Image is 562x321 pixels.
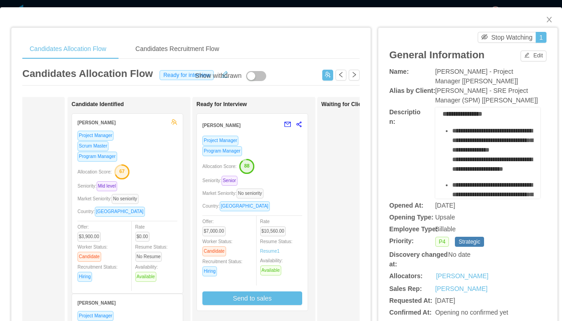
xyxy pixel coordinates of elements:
[260,248,280,255] a: Resume1
[77,152,117,162] span: Program Manager
[389,68,409,75] b: Name:
[22,39,113,59] div: Candidates Allocation Flow
[77,141,108,151] span: Scrum Master
[536,32,547,43] button: 1
[435,297,455,304] span: [DATE]
[77,169,112,174] span: Allocation Score:
[202,191,267,196] span: Market Seniority:
[119,168,125,174] text: 67
[237,158,255,173] button: 88
[195,71,242,81] div: Show withdrawn
[435,285,488,292] a: [PERSON_NAME]
[202,136,238,146] span: Project Manager
[77,131,113,141] span: Project Manager
[135,232,150,242] span: $0.00
[217,69,232,78] button: icon: edit
[135,245,168,259] span: Resume Status:
[435,87,538,104] span: [PERSON_NAME] - SRE Project Manager (SPM) [[PERSON_NAME]]
[97,181,117,191] span: Mid level
[436,271,489,281] a: [PERSON_NAME]
[389,87,435,94] b: Alias by Client:
[202,291,302,305] button: Send to sales
[112,164,130,178] button: 67
[202,239,232,254] span: Worker Status:
[77,301,116,306] strong: [PERSON_NAME]
[389,272,423,280] b: Allocators:
[202,146,242,156] span: Program Manager
[260,219,289,234] span: Rate
[389,297,432,304] b: Requested At:
[128,39,227,59] div: Candidates Recruitment Flow
[321,101,449,108] h1: Waiting for Client Approval
[77,120,116,125] strong: [PERSON_NAME]
[77,209,149,214] span: Country:
[135,252,162,262] span: No Resume
[77,196,142,201] span: Market Seniority:
[77,183,121,189] span: Seniority:
[260,226,286,236] span: $10,560.00
[22,66,153,81] article: Candidates Allocation Flow
[389,237,414,245] b: Priority:
[435,107,540,199] div: rdw-wrapper
[237,189,263,199] span: No seniority
[435,202,455,209] span: [DATE]
[202,266,217,276] span: Hiring
[77,265,118,279] span: Recruitment Status:
[389,214,433,221] b: Opening Type:
[455,237,484,247] span: Strategic
[536,7,562,33] button: Close
[296,121,302,127] span: share-alt
[435,68,518,85] span: [PERSON_NAME] - Project Manager [[PERSON_NAME]]
[448,251,470,258] span: No date
[435,225,456,233] span: Billable
[77,245,108,259] span: Worker Status:
[77,224,104,239] span: Offer:
[435,237,449,247] span: P4
[322,70,333,81] button: icon: usergroup-add
[389,47,485,62] article: General Information
[202,219,229,234] span: Offer:
[171,119,177,125] span: team
[220,201,270,211] span: [GEOGRAPHIC_DATA]
[389,202,423,209] b: Opened At:
[77,232,101,242] span: $3,900.00
[202,204,273,209] span: Country:
[202,226,226,236] span: $7,000.00
[72,101,199,108] h1: Candidate Identified
[546,16,553,23] i: icon: close
[349,70,360,81] button: icon: right
[202,259,242,274] span: Recruitment Status:
[279,117,291,132] button: mail
[77,252,101,262] span: Candidate
[77,311,113,321] span: Project Manager
[335,70,346,81] button: icon: left
[244,163,250,168] text: 88
[196,101,324,108] h1: Ready for Interview
[222,176,237,186] span: Senior
[260,258,285,273] span: Availability:
[435,214,455,221] span: Upsale
[389,225,438,233] b: Employee Type:
[202,246,226,256] span: Candidate
[443,109,533,200] div: rdw-editor
[202,178,241,183] span: Seniority:
[202,164,237,169] span: Allocation Score:
[260,239,293,254] span: Resume Status:
[389,285,422,292] b: Sales Rep:
[389,251,448,268] b: Discovery changed at:
[112,194,139,204] span: No seniority
[389,108,420,125] b: Description:
[389,309,432,316] b: Confirmed At:
[435,309,508,316] span: Opening no confirmed yet
[202,123,241,128] strong: [PERSON_NAME]
[160,70,214,80] span: Ready for interview
[77,272,92,282] span: Hiring
[95,207,145,217] span: [GEOGRAPHIC_DATA]
[135,265,160,279] span: Availability:
[135,272,156,282] span: Available
[135,224,153,239] span: Rate
[260,265,281,275] span: Available
[478,32,536,43] button: icon: eye-invisibleStop Watching
[521,51,547,61] button: icon: editEdit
